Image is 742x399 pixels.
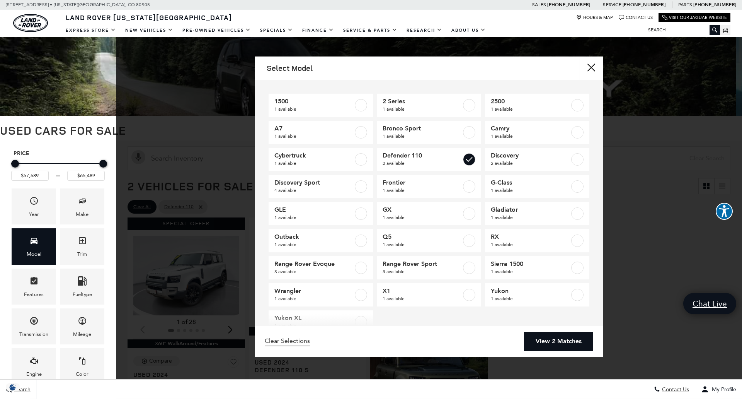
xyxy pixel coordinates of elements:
[14,150,102,157] h5: Price
[383,295,461,303] span: 1 available
[13,14,48,32] a: land-rover
[491,295,570,303] span: 1 available
[12,188,56,224] div: YearYear
[178,24,255,37] a: Pre-Owned Vehicles
[6,2,150,7] a: [STREET_ADDRESS] • [US_STATE][GEOGRAPHIC_DATA], CO 80905
[11,160,19,168] div: Minimum Price
[60,269,104,305] div: FueltypeFueltype
[619,15,653,21] a: Contact Us
[27,250,41,259] div: Model
[26,370,42,378] div: Engine
[689,298,731,309] span: Chat Live
[485,283,589,307] a: Yukon1 available
[377,229,481,252] a: Q51 available
[377,283,481,307] a: X11 available
[485,202,589,225] a: Gladiator1 available
[269,94,373,117] a: 15001 available
[267,64,313,72] h2: Select Model
[695,380,742,399] button: Open user profile menu
[491,241,570,248] span: 1 available
[4,383,22,391] div: Privacy Settings
[269,256,373,279] a: Range Rover Evoque3 available
[383,233,461,241] span: Q5
[29,234,39,250] span: Model
[73,330,91,339] div: Mileage
[491,132,570,140] span: 1 available
[339,24,402,37] a: Service & Parts
[678,2,692,7] span: Parts
[269,175,373,198] a: Discovery Sport4 available
[274,98,353,105] span: 1500
[121,24,178,37] a: New Vehicles
[274,105,353,113] span: 1 available
[485,121,589,144] a: Camry1 available
[274,132,353,140] span: 1 available
[274,268,353,276] span: 3 available
[29,354,39,370] span: Engine
[11,171,49,181] input: Minimum
[274,125,353,132] span: A7
[485,94,589,117] a: 25001 available
[274,295,353,303] span: 1 available
[491,214,570,221] span: 1 available
[485,256,589,279] a: Sierra 15001 available
[491,268,570,276] span: 1 available
[402,24,447,37] a: Research
[78,314,87,330] span: Mileage
[298,24,339,37] a: Finance
[60,348,104,384] div: ColorColor
[11,157,105,181] div: Price
[67,171,105,181] input: Maximum
[383,187,461,194] span: 1 available
[383,105,461,113] span: 1 available
[576,15,613,21] a: Hours & Map
[274,206,353,214] span: GLE
[532,2,546,7] span: Sales
[60,188,104,224] div: MakeMake
[78,354,87,370] span: Color
[77,250,87,259] div: Trim
[255,24,298,37] a: Specials
[377,202,481,225] a: GX1 available
[274,322,353,330] span: 1 available
[12,228,56,264] div: ModelModel
[491,152,570,159] span: Discovery
[662,15,727,21] a: Visit Our Jaguar Website
[383,125,461,132] span: Bronco Sport
[716,203,733,220] button: Explore your accessibility options
[603,2,621,7] span: Service
[269,283,373,307] a: Wrangler1 available
[78,194,87,210] span: Make
[491,233,570,241] span: RX
[491,260,570,268] span: Sierra 1500
[61,24,490,37] nav: Main Navigation
[642,25,720,34] input: Search
[274,152,353,159] span: Cybertruck
[485,229,589,252] a: RX1 available
[709,386,736,393] span: My Profile
[623,2,665,8] a: [PHONE_NUMBER]
[78,234,87,250] span: Trim
[383,206,461,214] span: GX
[660,386,689,393] span: Contact Us
[716,203,733,221] aside: Accessibility Help Desk
[12,269,56,305] div: FeaturesFeatures
[491,179,570,187] span: G-Class
[269,229,373,252] a: Outback1 available
[377,175,481,198] a: Frontier1 available
[491,206,570,214] span: Gladiator
[269,121,373,144] a: A71 available
[383,214,461,221] span: 1 available
[76,210,88,219] div: Make
[491,98,570,105] span: 2500
[274,187,353,194] span: 4 available
[383,179,461,187] span: Frontier
[60,308,104,344] div: MileageMileage
[269,202,373,225] a: GLE1 available
[29,274,39,290] span: Features
[274,287,353,295] span: Wrangler
[29,314,39,330] span: Transmission
[269,148,373,171] a: Cybertruck1 available
[12,308,56,344] div: TransmissionTransmission
[485,175,589,198] a: G-Class1 available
